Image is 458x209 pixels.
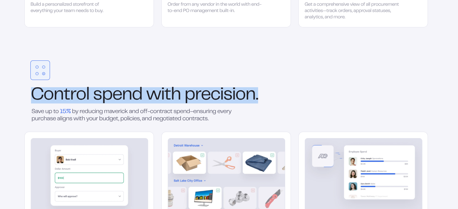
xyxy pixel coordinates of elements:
[120,116,141,121] span: policies,
[45,109,52,114] span: up
[32,116,56,121] span: purchase
[140,109,172,114] span: off-contract
[32,109,44,114] span: Save
[217,109,232,114] span: every
[86,116,98,121] span: your
[31,2,109,14] div: Build a personalized storefront of everything your team needs to buy.
[53,109,59,114] span: to
[173,109,216,114] span: spend–ensuring
[57,116,72,121] span: aligns
[153,116,181,121] span: negotiated
[129,109,139,114] span: and
[99,116,119,121] span: budget,
[72,109,78,114] span: by
[104,109,128,114] span: maverick
[182,116,209,121] span: contracts.
[79,109,103,114] span: reducing
[73,116,85,121] span: with
[305,2,400,20] div: Get a comprehensive view of all procurement activities—track orders, approval statuses, analytics...
[168,2,262,14] div: Order from any vendor in the world with end-to-end PO management built-in.
[142,116,152,121] span: and
[24,87,428,103] div: Control spend with precision.
[60,109,71,114] span: 15%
